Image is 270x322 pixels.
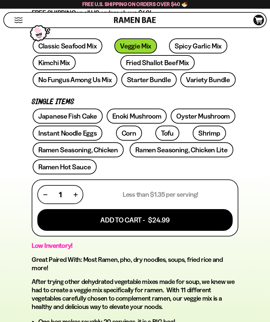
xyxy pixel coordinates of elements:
a: Instant Noodle Eggs [33,126,102,141]
span: 1 [59,190,62,199]
a: Classic Seafood Mix [33,38,102,53]
a: Tofu [155,126,179,141]
p: Single Items [32,99,238,105]
a: Shrimp [193,126,226,141]
p: After trying other dehydrated vegetable mixes made for soup, we knew we had to create a veggie mi... [32,278,238,311]
a: Variety Bundle [180,72,236,87]
strong: Low Inventory! [32,241,73,250]
a: Ramen Seasoning, Chicken [33,142,124,157]
a: Enoki Mushroom [107,109,167,124]
h2: Great Paired With: Most Ramen, pho, dry noodles, soups, fried rice and more! [32,256,238,272]
a: Kimchi Mix [33,55,76,70]
a: Ramen Seasoning, Chicken Lite [130,142,233,157]
button: Add To Cart - $24.99 [37,209,233,231]
a: Ramen Hot Sauce [33,159,97,174]
a: Spicy Garlic Mix [169,38,227,53]
a: Starter Bundle [121,72,177,87]
a: Fried Shallot Beef Mix [120,55,195,70]
span: Free U.S. Shipping on Orders over $40 🍜 [82,1,188,7]
a: Japanese Fish Cake [33,109,103,124]
p: Mixes [32,29,238,35]
a: Corn [116,126,142,141]
p: Less than $1.35 per serving! [123,190,198,199]
button: Mobile Menu Trigger [14,17,23,23]
a: No Fungus Among Us Mix [33,72,117,87]
a: Oyster Mushroom [171,109,235,124]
